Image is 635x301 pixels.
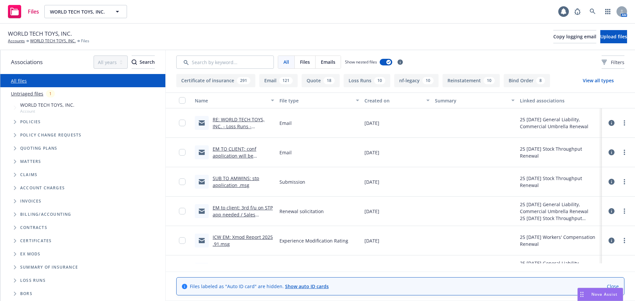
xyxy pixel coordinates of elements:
[11,58,43,66] span: Associations
[213,146,256,166] a: EM TO CLIENT: conf application will be submitted.msg
[179,97,186,104] input: Select all
[28,9,39,14] span: Files
[277,93,361,108] button: File type
[179,208,186,214] input: Toggle Row Selected
[364,208,379,215] span: [DATE]
[362,93,433,108] button: Created on
[190,283,329,290] span: Files labeled as "Auto ID card" are hidden.
[20,226,47,230] span: Contracts
[520,97,599,104] div: Linked associations
[620,207,628,215] a: more
[30,38,76,44] a: WORLD TECH TOYS, INC.
[279,149,292,156] span: Email
[179,120,186,126] input: Toggle Row Selected
[602,56,624,69] button: Filters
[443,74,500,87] button: Reinstatement
[586,5,599,18] a: Search
[11,90,43,97] a: Untriaged files
[364,120,379,127] span: [DATE]
[20,186,65,190] span: Account charges
[279,237,348,244] span: Experience Modification Rating
[520,201,599,215] div: 25 [DATE] General Liability, Commercial Umbrella Renewal
[0,208,165,300] div: Folder Tree Example
[279,178,305,185] span: Submission
[213,116,266,136] a: RE: WORLD TECH TOYS, INC. - Loss Runs - PL2666172 & XS3289377
[132,59,137,65] svg: Search
[422,77,434,84] div: 10
[600,33,627,40] span: Upload files
[323,77,335,84] div: 18
[602,59,624,66] span: Filters
[81,38,89,44] span: Files
[20,239,52,243] span: Certificates
[571,5,584,18] a: Report a Bug
[8,38,25,44] a: Accounts
[620,119,628,127] a: more
[517,93,602,108] button: Linked associations
[20,101,74,108] span: WORLD TECH TOYS, INC.
[504,74,550,87] button: Bind Order
[179,149,186,156] input: Toggle Row Selected
[132,56,155,68] div: Search
[344,74,390,87] button: Loss Runs
[572,74,624,87] button: View all types
[195,97,267,104] div: Name
[5,2,42,21] a: Files
[520,260,599,274] div: 25 [DATE] General Liability, Commercial Umbrella Renewal
[179,178,186,185] input: Toggle Row Selected
[259,74,298,87] button: Email
[520,145,599,159] div: 25 [DATE] Stock Throughput Renewal
[0,100,165,208] div: Tree Example
[394,74,439,87] button: nf-legacy
[46,90,55,97] div: 1
[279,208,324,215] span: Renewal solicitation
[577,288,623,301] button: Nova Assist
[20,108,74,114] span: Account
[279,97,352,104] div: File type
[50,8,107,15] span: WORLD TECH TOYS, INC.
[285,283,329,289] a: Show auto ID cards
[213,175,259,188] a: SUB TO AMWINS: stp application .msg
[11,78,27,84] a: All files
[8,29,72,38] span: WORLD TECH TOYS, INC.
[20,279,46,282] span: Loss Runs
[132,56,155,69] button: SearchSearch
[321,58,335,65] span: Emails
[300,58,310,65] span: Files
[432,93,517,108] button: Summary
[364,237,379,244] span: [DATE]
[601,5,614,18] a: Switch app
[520,215,599,222] div: 25 [DATE] Stock Throughput Renewal
[20,292,32,296] span: BORs
[364,97,423,104] div: Created on
[179,237,186,244] input: Toggle Row Selected
[20,252,40,256] span: Ex Mods
[176,56,274,69] input: Search by keyword...
[20,265,78,269] span: Summary of insurance
[553,33,596,40] span: Copy logging email
[374,77,385,84] div: 10
[20,160,41,164] span: Matters
[20,199,42,203] span: Invoices
[520,175,599,189] div: 25 [DATE] Stock Throughput Renewal
[176,74,255,87] button: Certificate of insurance
[20,173,37,177] span: Claims
[591,291,617,297] span: Nova Assist
[553,30,596,43] button: Copy logging email
[20,212,71,216] span: Billing/Accounting
[345,59,377,65] span: Show nested files
[213,234,273,247] a: ICW EM: Xmod Report 2025 .91.msg
[364,149,379,156] span: [DATE]
[578,288,586,301] div: Drag to move
[364,178,379,185] span: [DATE]
[283,58,289,65] span: All
[520,234,599,247] div: 25 [DATE] Workers' Compensation Renewal
[44,5,127,18] button: WORLD TECH TOYS, INC.
[536,77,545,84] div: 8
[600,30,627,43] button: Upload files
[620,178,628,186] a: more
[20,133,81,137] span: Policy change requests
[302,74,340,87] button: Quote
[607,283,619,290] a: Close
[620,148,628,156] a: more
